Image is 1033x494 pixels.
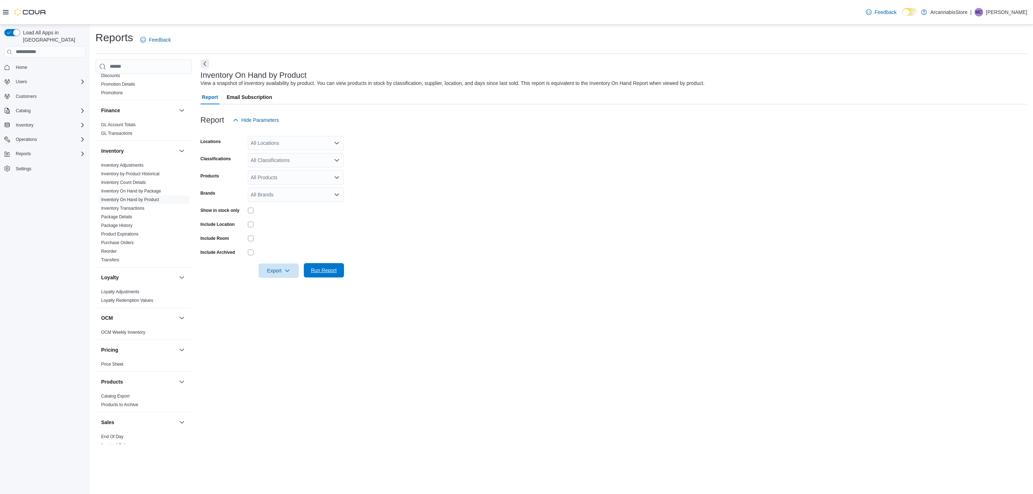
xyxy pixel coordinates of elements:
span: Discounts [101,73,120,79]
a: Feedback [863,5,899,19]
h3: Sales [101,419,114,426]
a: Inventory by Product Historical [101,171,160,176]
span: Feedback [149,36,171,43]
div: Finance [95,120,192,141]
span: Customers [16,94,37,99]
span: Reports [16,151,31,157]
span: Catalog [16,108,30,114]
span: Users [16,79,27,85]
label: Classifications [201,156,231,162]
span: Hide Parameters [241,117,279,124]
button: Hide Parameters [230,113,282,127]
button: Operations [1,134,88,144]
p: [PERSON_NAME] [986,8,1027,16]
a: Customers [13,92,39,101]
span: Loyalty Adjustments [101,289,140,295]
div: View a snapshot of inventory availability by product. You can view products in stock by classific... [201,80,705,87]
span: Inventory Adjustments [101,162,143,168]
button: Open list of options [334,175,340,180]
span: Product Expirations [101,231,138,237]
a: Reorder [101,249,117,254]
a: GL Transactions [101,131,132,136]
span: Inventory [13,121,85,129]
div: Matt Chernoff [975,8,983,16]
span: Purchase Orders [101,240,134,246]
span: Home [13,63,85,72]
a: Inventory Transactions [101,206,145,211]
a: Catalog Export [101,394,129,399]
span: Inventory On Hand by Product [101,197,159,203]
a: Home [13,63,30,72]
span: Loyalty Redemption Values [101,298,153,303]
button: Settings [1,163,88,174]
button: Sales [178,418,186,427]
a: Package Details [101,214,132,219]
span: Reorder [101,248,117,254]
button: Run Report [304,263,344,277]
button: Users [13,77,30,86]
button: Loyalty [178,273,186,282]
a: Discounts [101,73,120,78]
button: Inventory [1,120,88,130]
h3: Products [101,378,123,385]
p: | [970,8,972,16]
a: Package History [101,223,132,228]
h3: Pricing [101,346,118,353]
button: OCM [101,314,176,322]
a: OCM Weekly Inventory [101,330,145,335]
a: Inventory Adjustments [101,163,143,168]
span: Email Subscription [227,90,272,104]
span: Customers [13,92,85,101]
h1: Reports [95,30,133,45]
button: Catalog [1,106,88,116]
a: Purchase Orders [101,240,134,245]
a: Transfers [101,257,119,262]
div: Products [95,392,192,412]
div: Pricing [95,360,192,371]
label: Show in stock only [201,208,240,213]
div: Inventory [95,161,192,267]
nav: Complex example [4,59,85,193]
input: Dark Mode [902,8,918,16]
span: Load All Apps in [GEOGRAPHIC_DATA] [20,29,85,43]
h3: Report [201,116,224,124]
span: Home [16,65,27,70]
button: Finance [178,106,186,115]
a: End Of Day [101,434,123,439]
button: Reports [13,149,34,158]
h3: Finance [101,107,120,114]
button: Export [259,263,299,278]
a: Settings [13,165,34,173]
button: Open list of options [334,192,340,198]
span: Inventory [16,122,33,128]
span: Products to Archive [101,402,138,408]
h3: Inventory On Hand by Product [201,71,307,80]
button: OCM [178,314,186,322]
button: Inventory [101,147,176,155]
label: Products [201,173,219,179]
img: Cova [14,9,47,16]
button: Next [201,60,209,68]
span: Users [13,77,85,86]
button: Sales [101,419,176,426]
button: Finance [101,107,176,114]
button: Products [178,377,186,386]
button: Home [1,62,88,72]
span: Package Details [101,214,132,220]
a: Product Expirations [101,232,138,237]
a: Price Sheet [101,362,123,367]
button: Products [101,378,176,385]
span: Catalog Export [101,393,129,399]
h3: OCM [101,314,113,322]
span: Settings [16,166,31,172]
button: Pricing [178,346,186,354]
a: Products to Archive [101,402,138,407]
span: Transfers [101,257,119,263]
a: Feedback [137,33,174,47]
h3: Inventory [101,147,124,155]
a: Inventory On Hand by Product [101,197,159,202]
button: Open list of options [334,140,340,146]
button: Inventory [13,121,36,129]
span: End Of Day [101,434,123,440]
